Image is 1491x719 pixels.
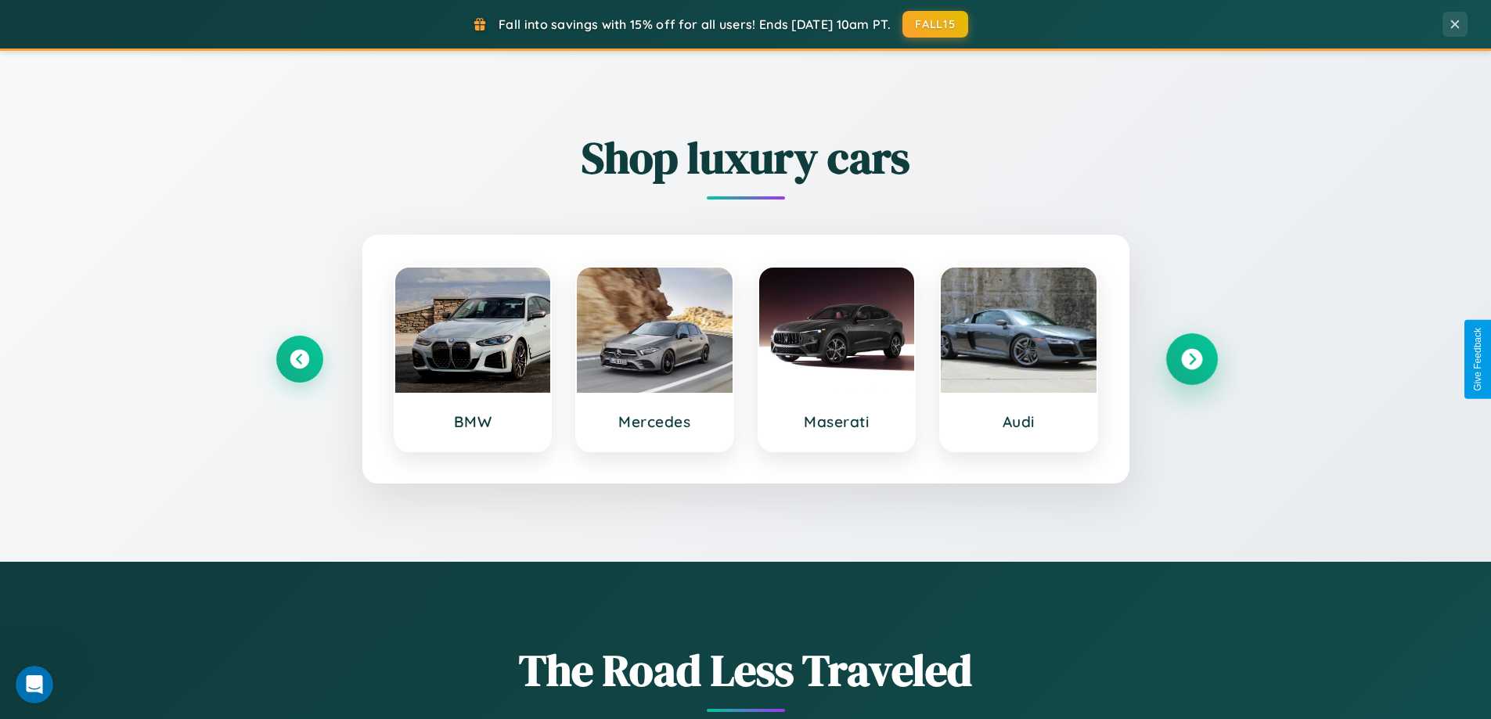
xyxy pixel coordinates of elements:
[902,11,968,38] button: FALL15
[592,412,717,431] h3: Mercedes
[499,16,891,32] span: Fall into savings with 15% off for all users! Ends [DATE] 10am PT.
[775,412,899,431] h3: Maserati
[16,666,53,703] iframe: Intercom live chat
[276,128,1215,188] h2: Shop luxury cars
[276,640,1215,700] h1: The Road Less Traveled
[956,412,1081,431] h3: Audi
[411,412,535,431] h3: BMW
[1472,328,1483,391] div: Give Feedback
